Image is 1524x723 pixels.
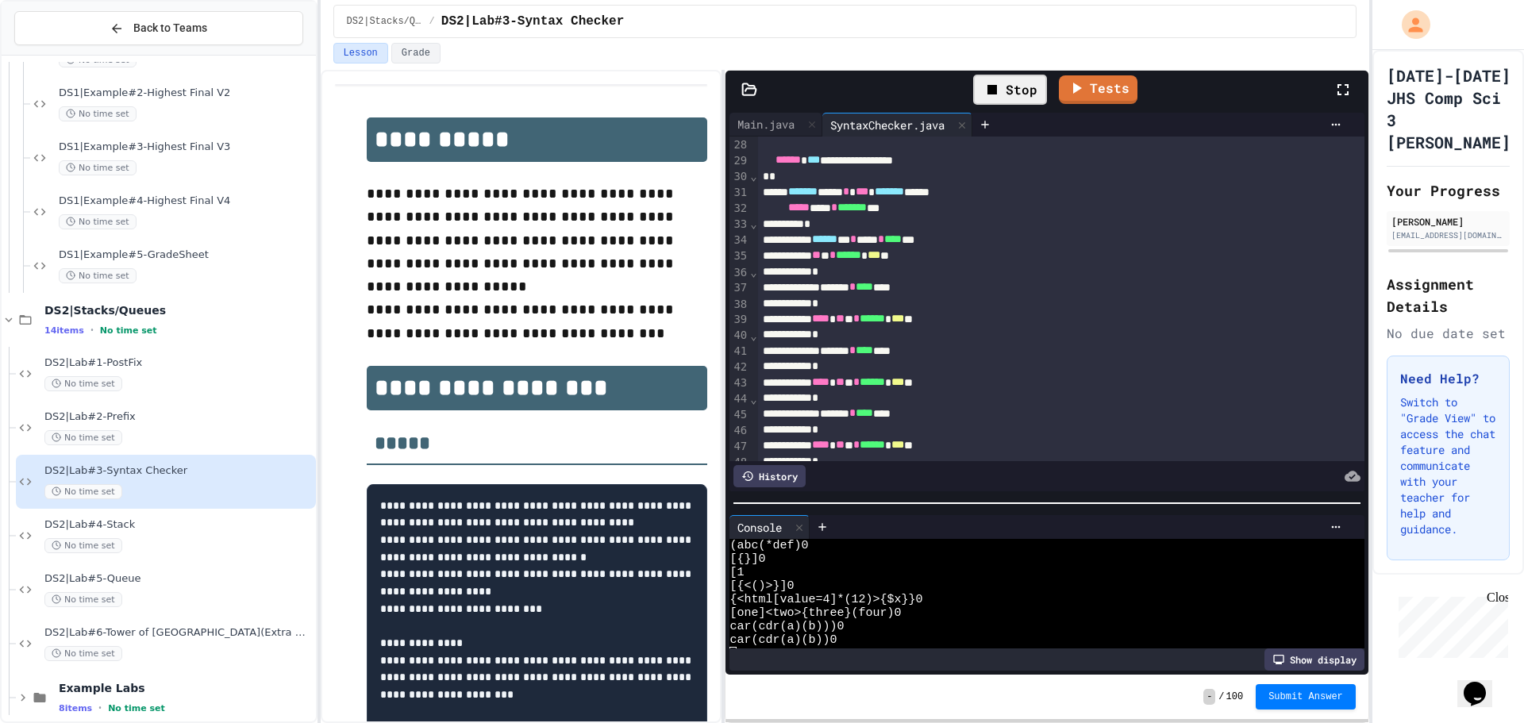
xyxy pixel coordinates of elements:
div: Chat with us now!Close [6,6,110,101]
h1: [DATE]-[DATE] JHS Comp Sci 3 [PERSON_NAME] [1387,64,1511,153]
span: DS1|Example#5-GradeSheet [59,248,313,262]
h2: Your Progress [1387,179,1510,202]
span: No time set [108,703,165,713]
span: • [90,324,94,337]
h3: Need Help? [1400,369,1496,388]
span: DS2|Lab#6-Tower of [GEOGRAPHIC_DATA](Extra Credit) [44,626,313,640]
div: My Account [1385,6,1434,43]
div: [PERSON_NAME] [1391,214,1505,229]
span: / [1218,690,1224,703]
span: DS2|Lab#4-Stack [44,518,313,532]
p: Switch to "Grade View" to access the chat feature and communicate with your teacher for help and ... [1400,394,1496,537]
a: Tests [1059,75,1137,104]
span: - [1203,689,1215,705]
span: DS2|Lab#2-Prefix [44,410,313,424]
span: DS1|Example#3-Highest Final V3 [59,140,313,154]
span: 100 [1226,690,1244,703]
button: Lesson [333,43,388,63]
span: DS1|Example#2-Highest Final V2 [59,87,313,100]
span: No time set [44,646,122,661]
h2: Assignment Details [1387,273,1510,317]
span: No time set [44,538,122,553]
span: No time set [59,268,137,283]
span: DS1|Example#4-Highest Final V4 [59,194,313,208]
button: Submit Answer [1256,684,1356,710]
span: No time set [44,592,122,607]
span: • [98,702,102,714]
span: DS2|Stacks/Queues [44,303,313,317]
span: 8 items [59,703,92,713]
button: Back to Teams [14,11,303,45]
span: DS2|Stacks/Queues [347,15,423,28]
span: No time set [44,376,122,391]
button: Grade [391,43,441,63]
span: / [429,15,435,28]
span: DS2|Lab#3-Syntax Checker [441,12,624,31]
span: No time set [100,325,157,336]
iframe: chat widget [1392,590,1508,658]
span: DS2|Lab#1-PostFix [44,356,313,370]
span: Submit Answer [1268,690,1343,703]
span: No time set [59,106,137,121]
span: DS2|Lab#3-Syntax Checker [44,464,313,478]
span: No time set [44,430,122,445]
span: DS2|Lab#5-Queue [44,572,313,586]
span: No time set [44,484,122,499]
span: Example Labs [59,681,313,695]
div: [EMAIL_ADDRESS][DOMAIN_NAME] [1391,229,1505,241]
span: No time set [59,214,137,229]
div: No due date set [1387,324,1510,343]
span: Back to Teams [133,20,207,37]
iframe: chat widget [1457,660,1508,707]
div: Stop [973,75,1047,105]
span: No time set [59,160,137,175]
span: 14 items [44,325,84,336]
